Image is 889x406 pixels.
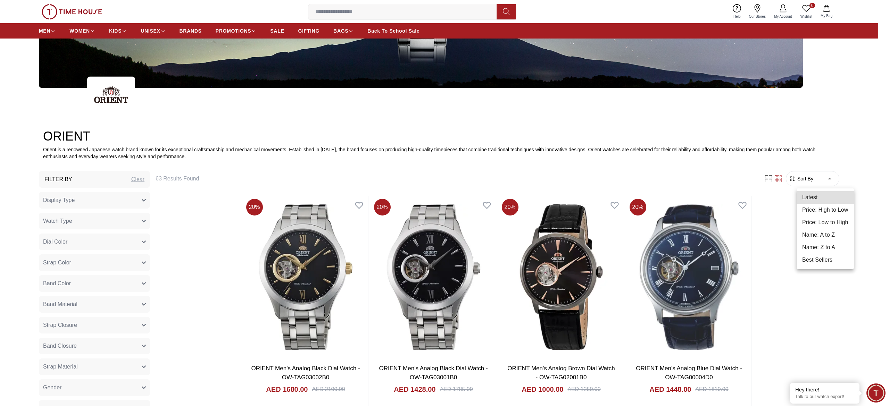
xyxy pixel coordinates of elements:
[797,216,854,229] li: Price: Low to High
[797,254,854,266] li: Best Sellers
[795,386,854,393] div: Hey there!
[866,383,886,403] div: Chat Widget
[795,394,854,400] p: Talk to our watch expert!
[797,229,854,241] li: Name: A to Z
[797,204,854,216] li: Price: High to Low
[797,241,854,254] li: Name: Z to A
[797,191,854,204] li: Latest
